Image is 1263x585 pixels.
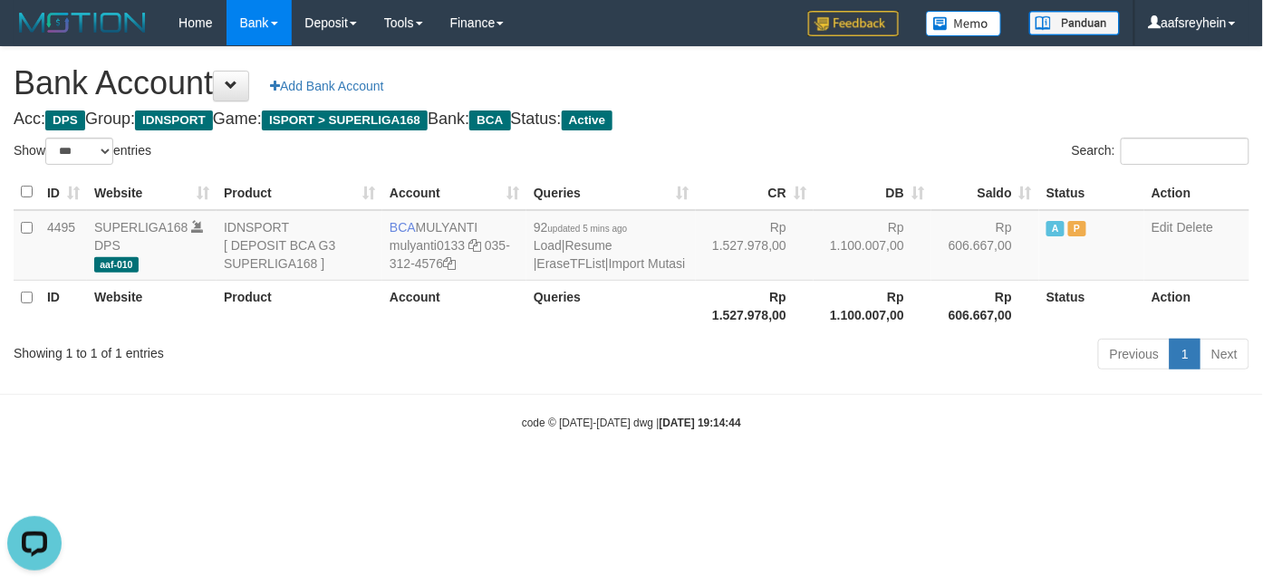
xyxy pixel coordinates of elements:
a: Next [1200,339,1249,369]
td: 4495 [40,210,87,281]
a: Previous [1098,339,1171,369]
th: Website [87,280,217,331]
td: Rp 1.527.978,00 [696,210,814,281]
th: Saldo: activate to sort column ascending [931,175,1039,210]
a: Delete [1177,220,1213,235]
a: Load [534,238,562,253]
span: ISPORT > SUPERLIGA168 [262,110,428,130]
button: Open LiveChat chat widget [7,7,62,62]
th: ID: activate to sort column ascending [40,175,87,210]
label: Show entries [14,138,151,165]
div: Showing 1 to 1 of 1 entries [14,337,513,362]
th: Status [1039,175,1144,210]
a: Copy mulyanti0133 to clipboard [468,238,481,253]
a: SUPERLIGA168 [94,220,188,235]
span: Active [1046,221,1065,236]
span: BCA [390,220,416,235]
th: Action [1144,280,1249,331]
strong: [DATE] 19:14:44 [660,417,741,429]
img: panduan.png [1029,11,1120,35]
th: ID [40,280,87,331]
th: Rp 606.667,00 [931,280,1039,331]
th: DB: activate to sort column ascending [814,175,931,210]
a: Import Mutasi [609,256,686,271]
td: Rp 1.100.007,00 [814,210,931,281]
span: 92 [534,220,627,235]
th: Product [217,280,382,331]
span: DPS [45,110,85,130]
th: Rp 1.100.007,00 [814,280,931,331]
th: Action [1144,175,1249,210]
input: Search: [1121,138,1249,165]
a: Edit [1152,220,1173,235]
th: Product: activate to sort column ascending [217,175,382,210]
th: Queries [526,280,696,331]
h1: Bank Account [14,65,1249,101]
span: updated 5 mins ago [548,224,628,234]
h4: Acc: Group: Game: Bank: Status: [14,110,1249,129]
th: Rp 1.527.978,00 [696,280,814,331]
th: Website: activate to sort column ascending [87,175,217,210]
img: Feedback.jpg [808,11,899,36]
td: DPS [87,210,217,281]
a: EraseTFList [537,256,605,271]
span: Paused [1068,221,1086,236]
td: IDNSPORT [ DEPOSIT BCA G3 SUPERLIGA168 ] [217,210,382,281]
select: Showentries [45,138,113,165]
th: Status [1039,280,1144,331]
a: 1 [1170,339,1200,369]
td: Rp 606.667,00 [931,210,1039,281]
th: Queries: activate to sort column ascending [526,175,696,210]
a: Copy 0353124576 to clipboard [443,256,456,271]
a: Resume [565,238,612,253]
td: MULYANTI 035-312-4576 [382,210,526,281]
span: Active [562,110,613,130]
label: Search: [1072,138,1249,165]
a: mulyanti0133 [390,238,465,253]
th: CR: activate to sort column ascending [696,175,814,210]
span: | | | [534,220,686,271]
small: code © [DATE]-[DATE] dwg | [522,417,741,429]
th: Account [382,280,526,331]
span: IDNSPORT [135,110,213,130]
th: Account: activate to sort column ascending [382,175,526,210]
span: BCA [469,110,510,130]
span: aaf-010 [94,257,139,273]
img: MOTION_logo.png [14,9,151,36]
a: Add Bank Account [258,71,395,101]
img: Button%20Memo.svg [926,11,1002,36]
